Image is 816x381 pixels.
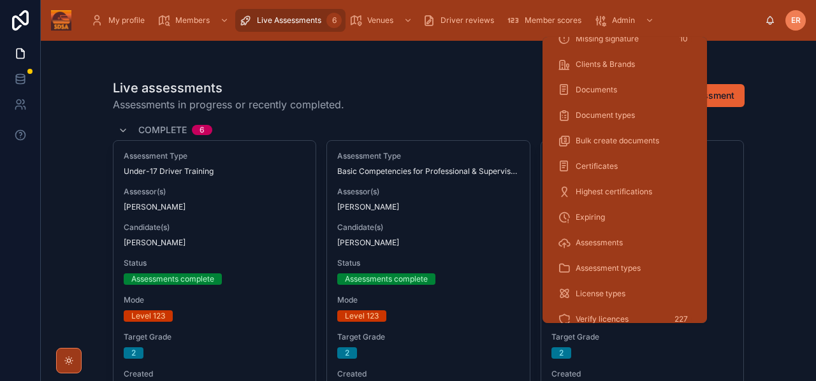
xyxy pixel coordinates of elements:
span: Target Grade [337,332,520,342]
span: Target Grade [551,332,734,342]
span: Assessments in progress or recently completed. [113,97,344,112]
span: [PERSON_NAME] [337,202,520,212]
span: Bulk create documents [576,136,659,146]
a: My profile [87,9,154,32]
div: 2 [131,347,136,359]
span: Status [337,258,520,268]
span: Created [337,369,520,379]
a: License types [550,282,699,305]
span: Mode [124,295,306,305]
span: Clients & Brands [576,59,635,69]
div: 227 [671,312,692,327]
span: [PERSON_NAME] [124,202,306,212]
div: 2 [345,347,349,359]
a: Assessment types [550,257,699,280]
span: Candidate(s) [337,222,520,233]
span: [PERSON_NAME] [337,238,520,248]
span: Live Assessments [257,15,321,25]
a: Members [154,9,235,32]
span: My profile [108,15,145,25]
a: Clients & Brands [550,53,699,76]
h1: Live assessments [113,79,344,97]
span: Members [175,15,210,25]
div: 10 [676,31,692,47]
span: Created [551,369,734,379]
span: Under-17 Driver Training [124,166,214,176]
span: Admin [612,15,635,25]
div: Level 123 [131,310,165,322]
a: Live Assessments6 [235,9,346,32]
a: Driver reviews [419,9,503,32]
span: Assessments [576,238,623,248]
a: Assessments [550,231,699,254]
a: Expiring [550,206,699,229]
a: Certificates [550,155,699,178]
span: Expiring [576,212,605,222]
span: Missing signature [576,34,639,44]
span: Document types [576,110,635,120]
span: Certificates [576,161,618,171]
span: Verify licences [576,314,629,324]
span: Venues [367,15,393,25]
img: App logo [51,10,71,31]
span: Created [124,369,306,379]
span: ER [791,15,801,25]
div: 6 [200,125,205,135]
a: Venues [346,9,419,32]
span: Target Grade [124,332,306,342]
a: Document types [550,104,699,127]
span: Member scores [525,15,581,25]
a: Highest certifications [550,180,699,203]
span: Assessment Type [337,151,520,161]
span: Basic Competencies for Professional & Supervised Driving Activities [337,166,520,176]
span: Documents [576,85,617,95]
a: Documents [550,78,699,101]
a: Missing signature10 [550,27,699,50]
span: Mode [337,295,520,305]
a: Member scores [503,9,590,32]
span: Candidate(s) [124,222,306,233]
a: Verify licences227 [550,308,699,331]
div: Assessments complete [131,273,214,285]
a: Admin [590,9,660,32]
span: Driver reviews [441,15,494,25]
div: scrollable content [82,6,765,34]
span: Complete [138,124,187,136]
div: Assessments complete [345,273,428,285]
span: Assessment Type [124,151,306,161]
span: Assessor(s) [337,187,520,197]
div: 2 [559,347,564,359]
span: Status [124,258,306,268]
span: Highest certifications [576,187,652,197]
span: License types [576,289,625,299]
span: Assessment types [576,263,641,273]
span: [PERSON_NAME] [124,238,306,248]
span: Assessor(s) [124,187,306,197]
a: Bulk create documents [550,129,699,152]
div: 6 [326,13,342,28]
div: Level 123 [345,310,379,322]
